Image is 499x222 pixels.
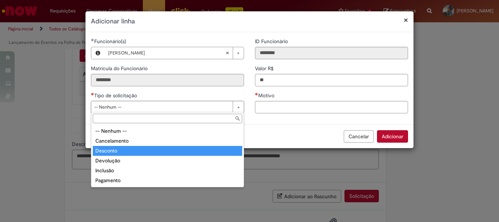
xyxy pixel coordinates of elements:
div: Inclusão [93,166,242,176]
div: Pagamento [93,176,242,185]
div: Desconto [93,146,242,156]
ul: Tipo de solicitação [91,125,244,187]
div: Devolução [93,156,242,166]
div: Cancelamento [93,136,242,146]
div: -- Nenhum -- [93,126,242,136]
